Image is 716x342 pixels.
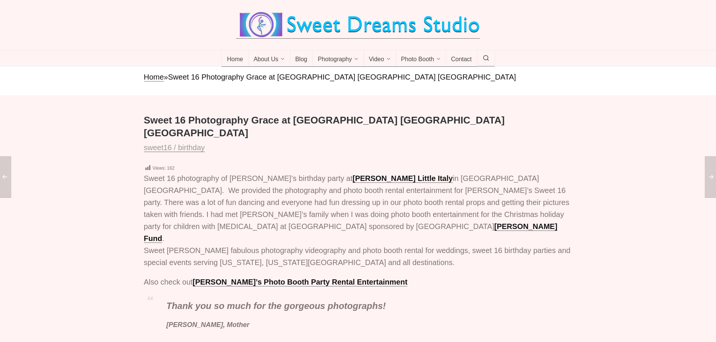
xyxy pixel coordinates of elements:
[168,73,516,81] span: Sweet 16 Photography Grace at [GEOGRAPHIC_DATA] [GEOGRAPHIC_DATA] [GEOGRAPHIC_DATA]
[446,50,477,67] a: Contact
[248,50,291,67] a: About Us
[295,56,307,63] span: Blog
[312,50,364,67] a: Photography
[144,276,572,288] p: Also check out
[167,166,174,171] span: 162
[236,11,480,38] img: Best Wedding Event Photography Photo Booth Videography NJ NY
[353,174,453,183] a: [PERSON_NAME] Little Italy
[396,50,446,67] a: Photo Booth
[363,50,396,67] a: Video
[221,50,249,67] a: Home
[167,299,572,313] h2: Thank you so much for the gorgeous photographs!
[144,172,572,268] p: Sweet 16 photography of [PERSON_NAME]’s birthday party at in [GEOGRAPHIC_DATA] [GEOGRAPHIC_DATA]....
[227,56,243,63] span: Home
[144,222,557,243] a: [PERSON_NAME] Fund
[451,56,472,63] span: Contact
[290,50,313,67] a: Blog
[254,56,279,63] span: About Us
[144,114,572,140] h1: Sweet 16 Photography Grace at [GEOGRAPHIC_DATA] [GEOGRAPHIC_DATA] [GEOGRAPHIC_DATA]
[369,56,384,63] span: Video
[153,166,166,171] span: Views:
[144,73,164,81] a: Home
[401,56,434,63] span: Photo Booth
[164,73,168,81] span: »
[144,72,572,82] nav: breadcrumbs
[318,56,352,63] span: Photography
[193,278,408,286] a: [PERSON_NAME]’s Photo Booth Party Rental Entertainment
[144,143,205,152] a: sweet16 / birthday
[167,321,250,328] cite: [PERSON_NAME], Mother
